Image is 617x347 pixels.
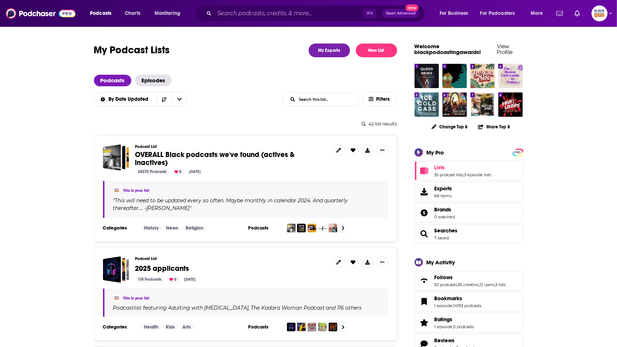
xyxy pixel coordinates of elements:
[435,235,449,240] a: 7 saved
[453,303,482,308] a: 14193 podcasts
[470,92,495,117] img: What's Ray Saying?
[249,305,250,311] span: ,
[443,92,467,117] img: Second Sunday
[417,297,432,307] a: Bookmarks
[94,44,170,57] h1: My Podcast Lists
[417,318,432,328] a: Ratings
[250,305,325,311] a: The Kadara Woman Podcast
[135,256,327,261] h3: Podcast List
[417,187,432,197] span: Exports
[435,337,455,344] span: Reviews
[135,265,189,273] a: 2025 applicants
[435,316,453,323] span: Ratings
[377,97,391,102] span: Filters
[592,5,608,21] button: Show profile menu
[435,185,452,192] span: Exports
[287,224,296,232] img: The Humanity Archive
[476,8,526,19] button: open menu
[163,225,181,231] a: News
[135,151,327,167] a: OVERALL Black podcasts we've found (actives & inactives)
[458,282,479,287] a: 35 creators
[362,92,397,107] button: Filters
[166,276,180,283] div: 0
[251,305,325,311] h4: The Kadara Woman Podcast
[356,44,397,57] button: New List
[480,8,515,18] span: For Podcasters
[435,274,506,281] a: Follows
[113,197,348,211] span: " "
[435,206,452,213] span: Brands
[103,144,129,171] a: OVERALL Black podcasts we've found (actives & inactives)
[415,203,523,223] span: Brands
[123,296,149,301] a: This is your list
[135,264,189,273] span: 2025 applicants
[103,225,136,231] h3: Categories
[415,292,523,311] span: Bookmarks
[318,224,327,232] img: The HomeTeam Podcast
[592,5,608,21] span: Logged in as blackpodcastingawards
[592,5,608,21] img: User Profile
[415,161,523,181] span: Lists
[435,193,452,198] span: 68 items
[248,225,281,231] h3: Podcasts
[135,276,165,283] div: 118 Podcasts
[514,149,522,154] a: PRO
[427,259,455,266] div: My Activity
[329,323,337,331] img: Not All Hood (NAH) with Malcolm-Jamal Warner & Candace Kelley
[125,8,140,18] span: Charts
[406,4,419,11] span: New
[435,274,453,281] span: Follows
[453,324,474,329] a: 0 podcasts
[526,8,552,19] button: open menu
[113,187,120,194] a: blackpodcastingawards
[479,282,480,287] span: ,
[214,8,363,19] input: Search podcasts, credits, & more...
[554,7,566,20] a: Show notifications dropdown
[172,169,185,175] div: 0
[415,182,523,202] a: Exports
[470,64,495,88] img: Be Well Sis: The Podcast
[480,282,495,287] a: 12 users
[435,164,445,171] span: Lists
[415,271,523,290] span: Follows
[297,224,306,232] img: Who's Who In Black Hollywood with Adell Henderson
[435,316,474,323] a: Ratings
[141,225,162,231] a: History
[168,305,249,311] h4: Adulting with [MEDICAL_DATA]
[183,225,206,231] a: Religion
[417,208,432,218] a: Brands
[163,324,178,330] a: Kids
[498,64,523,88] img: The Brown Girls Guide to Politics
[498,92,523,117] a: Fruitloops: Serial Killers of Color
[326,305,362,311] p: and 116 others
[108,97,151,102] span: By Date Updated
[113,197,348,211] span: This will need to be updated every so often. Maybe monthly in calendar 2024. And quarterly therea...
[386,12,416,15] span: Open Advanced
[308,224,316,232] img: The Black Picture Podcast
[443,64,467,88] img: Stitch Please
[186,169,204,175] div: [DATE]
[531,8,543,18] span: More
[90,8,111,18] span: Podcasts
[495,282,506,287] a: 3 lists
[287,323,296,331] img: Adulting with Autism
[329,224,337,232] img: Healing & Becoming
[417,229,432,239] a: Searches
[6,7,75,20] a: Podchaser - Follow, Share and Rate Podcasts
[415,313,523,332] span: Ratings
[415,64,439,88] a: Queer News
[435,227,458,234] a: Searches
[363,9,377,18] span: ⌘ K
[435,8,477,19] button: open menu
[435,282,457,287] a: 92 podcasts
[141,324,161,330] a: Health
